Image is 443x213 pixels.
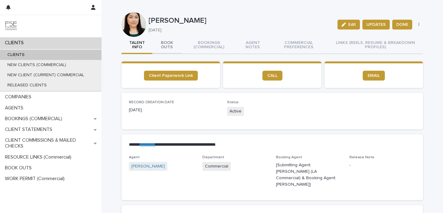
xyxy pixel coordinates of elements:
p: AGENTS [2,105,28,111]
a: CALL [262,71,282,81]
button: TALENT INFO [122,37,152,54]
p: WORK PERMIT (Commercial) [2,176,70,182]
span: CALL [267,73,277,78]
p: [DATE] [129,107,220,113]
p: BOOKINGS (COMMERCIAL) [2,116,67,122]
button: UPDATES [362,20,390,30]
span: Active [227,107,244,116]
p: NEW CLIENT (CURRENT) COMMERCIAL [2,73,89,78]
p: RELEASED CLIENTS [2,83,52,88]
p: [DATE] [149,28,330,33]
button: DONE [392,20,412,30]
span: RECORD CREATION DATE [129,101,174,104]
span: Department [202,156,224,159]
p: RESOURCE LINKS (Commercial) [2,154,76,160]
span: Client Paperwork Link [149,73,193,78]
p: NEW CLIENTS (COMMERCIAL) [2,62,71,68]
a: EMAIL [363,71,385,81]
button: BOOKINGS (COMMERCIAL) [182,37,236,54]
p: [Submitting Agent: [PERSON_NAME] (LA Commercial) & Booking Agent: [PERSON_NAME]] [276,162,342,187]
span: Booking Agent [276,156,302,159]
p: - [349,162,416,168]
p: COMPANIES [2,94,36,100]
p: CLIENTS [2,52,30,57]
span: UPDATES [366,22,386,28]
span: EMAIL [368,73,380,78]
p: BOOK OUTS [2,165,37,171]
span: Commercial [202,162,231,171]
span: Agent [129,156,140,159]
p: [PERSON_NAME] [149,16,333,25]
button: LINKS (REELS, RESUME & BREAKDOWN PROFILES) [328,37,423,54]
span: DONE [396,22,408,28]
button: COMMERCIAL PREFERENCES [269,37,328,54]
p: CLIENT COMMISSIONS & MAILED CHECKS [2,137,94,149]
span: Status [227,101,239,104]
span: Edit [348,22,356,27]
span: Release Note [349,156,374,159]
p: CLIENTS [2,40,29,46]
img: 9JgRvJ3ETPGCJDhvPVA5 [5,20,17,32]
a: [PERSON_NAME] [131,163,165,170]
button: Edit [337,20,360,30]
button: AGENT NOTES [236,37,269,54]
a: Client Paperwork Link [144,71,198,81]
button: BOOK OUTS [152,37,182,54]
p: CLIENT STATEMENTS [2,127,57,132]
